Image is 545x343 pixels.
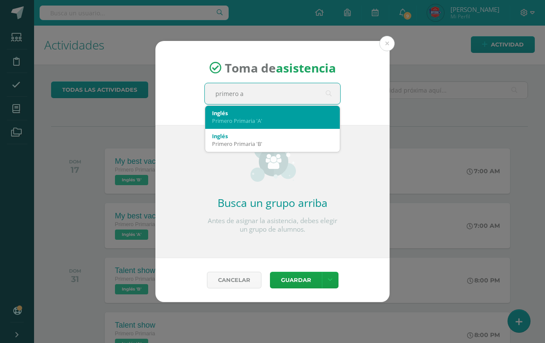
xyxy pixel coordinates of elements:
p: Antes de asignar la asistencia, debes elegir un grupo de alumnos. [204,217,341,234]
img: groups_small.png [250,139,296,182]
div: Inglés [212,132,333,140]
button: Close (Esc) [379,36,395,51]
a: Cancelar [207,272,261,288]
strong: asistencia [276,60,336,76]
div: Inglés [212,109,333,117]
div: Primero Primaria 'B' [212,140,333,148]
h2: Busca un grupo arriba [204,195,341,210]
input: Busca un grado o sección aquí... [205,83,340,104]
button: Guardar [270,272,322,288]
div: Primero Primaria 'A' [212,117,333,125]
span: Toma de [225,60,336,76]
